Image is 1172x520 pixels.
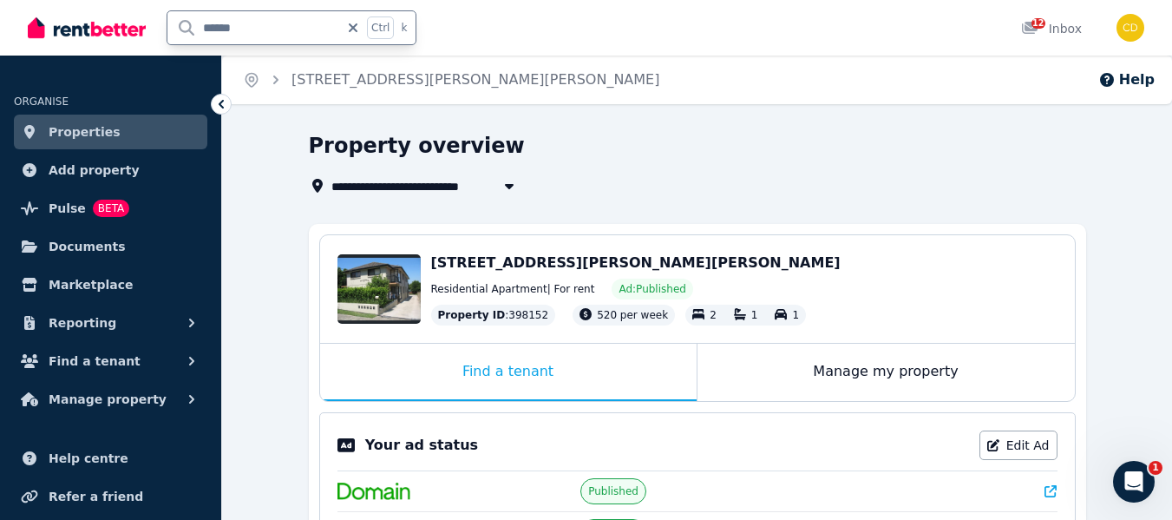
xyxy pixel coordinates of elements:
[337,483,410,500] img: Domain.com.au
[49,486,143,507] span: Refer a friend
[438,308,506,322] span: Property ID
[14,95,69,108] span: ORGANISE
[14,344,207,378] button: Find a tenant
[14,229,207,264] a: Documents
[14,191,207,226] a: PulseBETA
[619,282,685,296] span: Ad: Published
[697,344,1075,401] div: Manage my property
[14,479,207,514] a: Refer a friend
[49,236,126,257] span: Documents
[1021,20,1082,37] div: Inbox
[1116,14,1144,42] img: Chris Dimitropoulos
[309,132,525,160] h1: Property overview
[14,441,207,476] a: Help centre
[49,448,128,469] span: Help centre
[14,306,207,340] button: Reporting
[751,309,758,321] span: 1
[93,200,129,217] span: BETA
[597,309,668,321] span: 520 per week
[49,122,121,142] span: Properties
[1098,69,1155,90] button: Help
[710,309,717,321] span: 2
[431,254,841,271] span: [STREET_ADDRESS][PERSON_NAME][PERSON_NAME]
[49,313,116,333] span: Reporting
[49,351,141,372] span: Find a tenant
[401,21,407,35] span: k
[588,484,638,498] span: Published
[14,115,207,149] a: Properties
[14,382,207,417] button: Manage property
[1031,18,1045,29] span: 12
[14,153,207,188] a: Add property
[1113,461,1155,503] iframe: Intercom live chat
[320,344,697,401] div: Find a tenant
[49,389,167,410] span: Manage property
[979,431,1057,460] a: Edit Ad
[1149,461,1162,475] span: 1
[431,305,556,326] div: : 398152
[365,435,478,456] p: Your ad status
[49,160,140,181] span: Add property
[49,198,86,219] span: Pulse
[367,16,394,39] span: Ctrl
[28,15,146,41] img: RentBetter
[792,309,799,321] span: 1
[49,274,133,295] span: Marketplace
[431,282,595,296] span: Residential Apartment | For rent
[14,267,207,302] a: Marketplace
[222,56,680,104] nav: Breadcrumb
[291,71,659,88] a: [STREET_ADDRESS][PERSON_NAME][PERSON_NAME]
